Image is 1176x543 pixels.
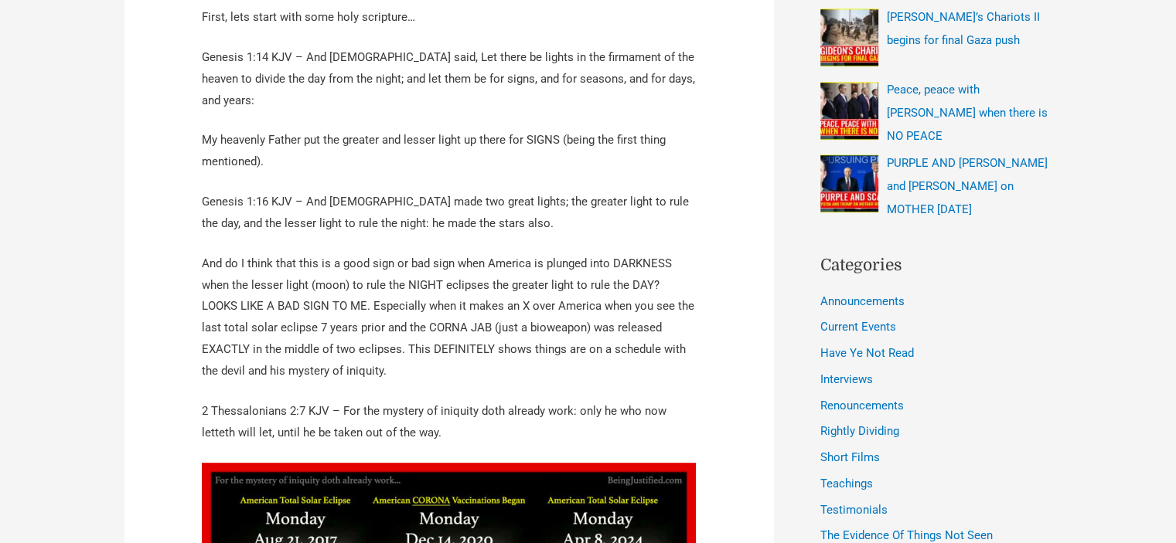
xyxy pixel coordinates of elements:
a: [PERSON_NAME]’s Chariots II begins for final Gaza push [887,10,1040,47]
a: Interviews [820,372,873,386]
a: Have Ye Not Read [820,346,914,360]
p: 2 Thessalonians 2:7 KJV – For the mystery of iniquity doth already work: only he who now letteth ... [202,401,697,444]
a: Peace, peace with [PERSON_NAME] when there is NO PEACE [887,83,1048,143]
p: First, lets start with some holy scripture… [202,7,697,29]
p: Genesis 1:14 KJV – And [DEMOGRAPHIC_DATA] said, Let there be lights in the firmament of the heave... [202,47,697,112]
a: PURPLE AND [PERSON_NAME] and [PERSON_NAME] on MOTHER [DATE] [887,156,1048,216]
a: Renouncements [820,399,904,412]
p: My heavenly Father put the greater and lesser light up there for SIGNS (being the first thing men... [202,130,697,173]
a: Short Films [820,450,880,464]
a: Rightly Dividing [820,424,899,438]
a: Announcements [820,294,905,308]
p: Genesis 1:16 KJV – And [DEMOGRAPHIC_DATA] made two great lights; the greater light to rule the da... [202,192,697,235]
a: Testimonials [820,503,888,517]
a: Teachings [820,477,873,490]
a: Current Events [820,320,896,334]
a: The Evidence Of Things Not Seen [820,528,993,542]
h2: Categories [820,253,1052,278]
p: And do I think that this is a good sign or bad sign when America is plunged into DARKNESS when th... [202,253,697,382]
